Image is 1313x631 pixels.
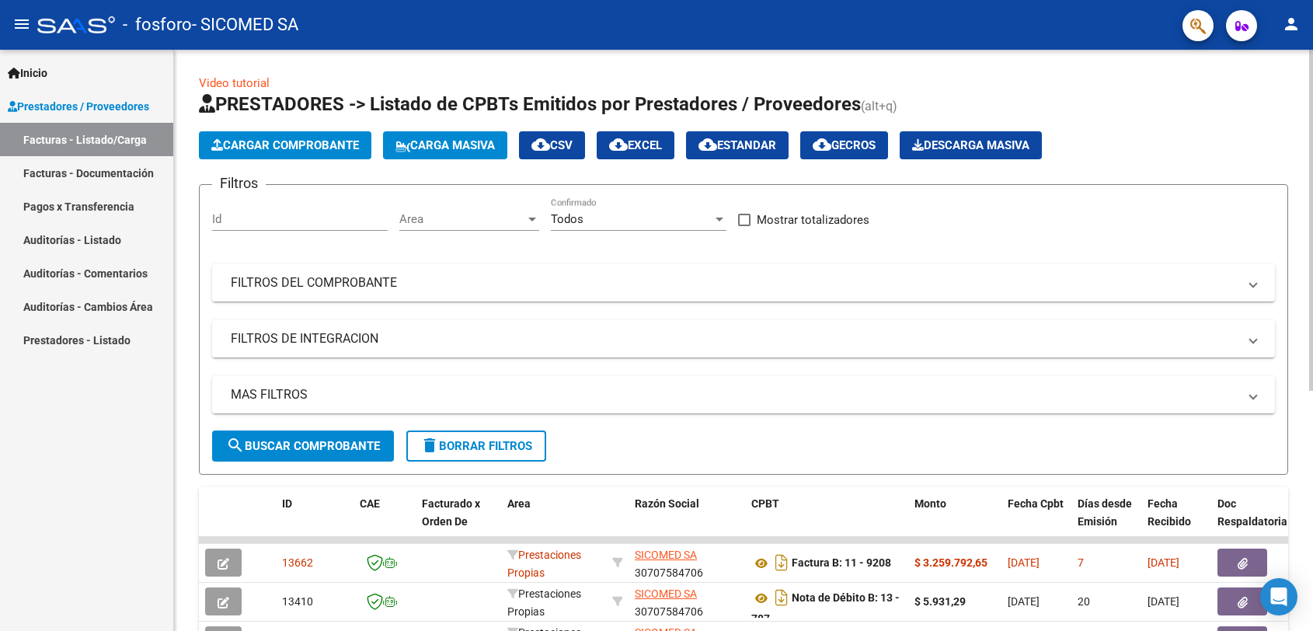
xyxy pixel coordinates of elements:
span: 13410 [282,595,313,608]
span: CAE [360,497,380,510]
mat-expansion-panel-header: FILTROS DEL COMPROBANTE [212,264,1275,302]
span: (alt+q) [861,99,897,113]
datatable-header-cell: ID [276,487,353,556]
span: Fecha Cpbt [1008,497,1064,510]
span: Area [507,497,531,510]
span: ID [282,497,292,510]
mat-panel-title: FILTROS DE INTEGRACION [231,330,1238,347]
mat-icon: cloud_download [609,135,628,154]
span: 7 [1078,556,1084,569]
span: Estandar [698,138,776,152]
span: Borrar Filtros [420,439,532,453]
span: - fosforo [123,8,192,42]
a: Video tutorial [199,76,270,90]
button: EXCEL [597,131,674,159]
span: [DATE] [1148,556,1179,569]
mat-icon: cloud_download [813,135,831,154]
span: Razón Social [635,497,699,510]
span: [DATE] [1008,556,1040,569]
mat-expansion-panel-header: MAS FILTROS [212,376,1275,413]
span: Fecha Recibido [1148,497,1191,528]
mat-icon: cloud_download [531,135,550,154]
app-download-masive: Descarga masiva de comprobantes (adjuntos) [900,131,1042,159]
button: CSV [519,131,585,159]
span: EXCEL [609,138,662,152]
datatable-header-cell: Monto [908,487,1001,556]
button: Carga Masiva [383,131,507,159]
button: Borrar Filtros [406,431,546,462]
h3: Filtros [212,173,266,194]
mat-icon: person [1282,15,1301,33]
span: Cargar Comprobante [211,138,359,152]
button: Buscar Comprobante [212,431,394,462]
span: - SICOMED SA [192,8,298,42]
mat-icon: cloud_download [698,135,717,154]
datatable-header-cell: Fecha Recibido [1141,487,1211,556]
span: Inicio [8,64,47,82]
span: Días desde Emisión [1078,497,1132,528]
datatable-header-cell: Doc Respaldatoria [1211,487,1304,556]
datatable-header-cell: Facturado x Orden De [416,487,501,556]
i: Descargar documento [771,585,792,610]
mat-icon: search [226,436,245,455]
span: Facturado x Orden De [422,497,480,528]
span: Todos [551,212,583,226]
mat-panel-title: MAS FILTROS [231,386,1238,403]
span: Doc Respaldatoria [1217,497,1287,528]
span: Prestaciones Propias [507,587,581,618]
datatable-header-cell: CPBT [745,487,908,556]
span: [DATE] [1008,595,1040,608]
span: Area [399,212,525,226]
button: Gecros [800,131,888,159]
span: SICOMED SA [635,587,697,600]
span: Mostrar totalizadores [757,211,869,229]
strong: $ 3.259.792,65 [914,556,987,569]
i: Descargar documento [771,550,792,575]
span: Buscar Comprobante [226,439,380,453]
datatable-header-cell: Razón Social [629,487,745,556]
span: SICOMED SA [635,549,697,561]
datatable-header-cell: CAE [353,487,416,556]
strong: $ 5.931,29 [914,595,966,608]
div: Open Intercom Messenger [1260,578,1297,615]
strong: Nota de Débito B: 13 - 787 [751,592,900,626]
datatable-header-cell: Area [501,487,606,556]
span: Carga Masiva [395,138,495,152]
span: Prestadores / Proveedores [8,98,149,115]
mat-panel-title: FILTROS DEL COMPROBANTE [231,274,1238,291]
mat-icon: menu [12,15,31,33]
mat-icon: delete [420,436,439,455]
span: Monto [914,497,946,510]
mat-expansion-panel-header: FILTROS DE INTEGRACION [212,320,1275,357]
span: Prestaciones Propias [507,549,581,579]
button: Estandar [686,131,789,159]
button: Descarga Masiva [900,131,1042,159]
span: Descarga Masiva [912,138,1029,152]
div: 30707584706 [635,585,739,618]
button: Cargar Comprobante [199,131,371,159]
span: CPBT [751,497,779,510]
strong: Factura B: 11 - 9208 [792,557,891,570]
span: 13662 [282,556,313,569]
span: Gecros [813,138,876,152]
span: CSV [531,138,573,152]
div: 30707584706 [635,546,739,579]
datatable-header-cell: Días desde Emisión [1071,487,1141,556]
span: PRESTADORES -> Listado de CPBTs Emitidos por Prestadores / Proveedores [199,93,861,115]
span: 20 [1078,595,1090,608]
datatable-header-cell: Fecha Cpbt [1001,487,1071,556]
span: [DATE] [1148,595,1179,608]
